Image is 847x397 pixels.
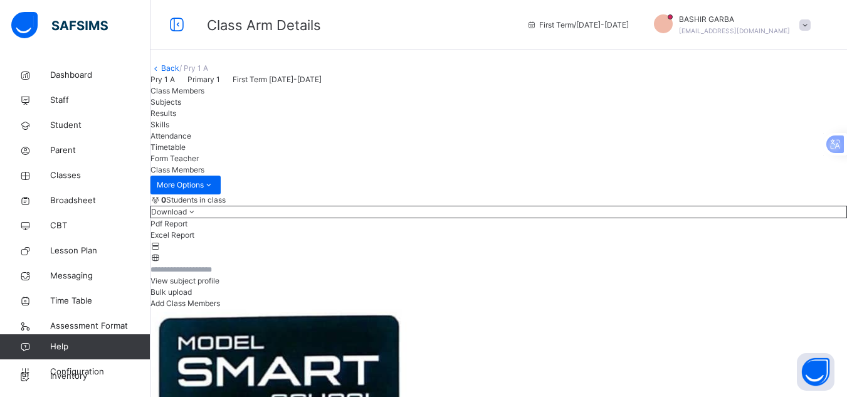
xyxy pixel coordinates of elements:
img: safsims [11,12,108,38]
b: 0 [161,195,166,204]
span: Add Class Members [150,299,220,308]
span: Attendance [150,131,191,140]
span: CBT [50,220,150,232]
span: session/term information [527,19,629,31]
span: Staff [50,94,150,107]
button: Open asap [797,353,834,391]
span: Lesson Plan [50,245,150,257]
span: Results [150,109,176,118]
span: Configuration [50,366,150,378]
span: / Pry 1 A [179,63,208,73]
li: dropdown-list-item-null-1 [150,230,847,241]
li: dropdown-list-item-null-0 [150,218,847,230]
span: Classes [50,169,150,182]
span: Messaging [50,270,150,282]
span: Pry 1 A [150,75,175,84]
span: Bulk upload [150,287,192,297]
span: Time Table [50,295,150,307]
span: Dashboard [50,69,150,82]
span: Help [50,341,150,353]
span: Class Members [150,165,204,174]
span: Class Members [150,86,204,95]
span: [EMAIL_ADDRESS][DOMAIN_NAME] [679,27,790,34]
span: View subject profile [150,276,219,285]
span: Broadsheet [50,194,150,207]
span: Download [151,207,187,216]
span: Parent [50,144,150,157]
span: More Options [157,179,214,191]
span: Skills [150,120,169,129]
a: Back [161,63,179,73]
span: Primary 1 [187,75,220,84]
span: Timetable [150,142,186,152]
span: Students in class [161,194,226,206]
span: Subjects [150,97,181,107]
span: BASHIR GARBA [679,14,790,25]
span: Class Arm Details [207,17,321,33]
span: Assessment Format [50,320,150,332]
span: First Term [DATE]-[DATE] [233,75,322,84]
div: BASHIRGARBA [641,14,817,36]
span: Student [50,119,150,132]
span: Form Teacher [150,154,199,163]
